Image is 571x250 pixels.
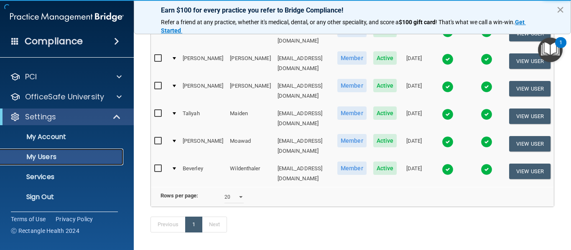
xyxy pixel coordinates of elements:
[442,109,454,120] img: tick.e7d51cea.svg
[509,164,551,179] button: View User
[399,19,436,25] strong: $100 gift card
[400,77,428,105] td: [DATE]
[56,215,93,223] a: Privacy Policy
[442,81,454,93] img: tick.e7d51cea.svg
[11,227,79,235] span: Ⓒ Rectangle Health 2024
[25,112,56,122] p: Settings
[373,106,397,120] span: Active
[436,19,515,25] span: ! That's what we call a win-win.
[274,105,334,132] td: [EMAIL_ADDRESS][DOMAIN_NAME]
[337,79,367,92] span: Member
[10,112,121,122] a: Settings
[5,133,120,141] p: My Account
[481,53,492,65] img: tick.e7d51cea.svg
[559,43,562,53] div: 1
[400,132,428,160] td: [DATE]
[179,22,227,50] td: [PERSON_NAME]
[481,109,492,120] img: tick.e7d51cea.svg
[337,162,367,175] span: Member
[481,164,492,175] img: tick.e7d51cea.svg
[337,106,367,120] span: Member
[337,134,367,147] span: Member
[5,193,120,201] p: Sign Out
[400,50,428,77] td: [DATE]
[161,19,399,25] span: Refer a friend at any practice, whether it's medical, dental, or any other speciality, and score a
[227,105,274,132] td: Maiden
[481,136,492,148] img: tick.e7d51cea.svg
[25,72,37,82] p: PCI
[509,136,551,152] button: View User
[509,109,551,124] button: View User
[179,160,227,187] td: Beverley
[227,132,274,160] td: Moawad
[373,134,397,147] span: Active
[274,160,334,187] td: [EMAIL_ADDRESS][DOMAIN_NAME]
[274,77,334,105] td: [EMAIL_ADDRESS][DOMAIN_NAME]
[150,217,186,232] a: Previous
[179,105,227,132] td: Taliyah
[161,19,526,34] a: Get Started
[400,105,428,132] td: [DATE]
[179,50,227,77] td: [PERSON_NAME]
[373,162,397,175] span: Active
[442,136,454,148] img: tick.e7d51cea.svg
[400,160,428,187] td: [DATE]
[274,22,334,50] td: [EMAIL_ADDRESS][DOMAIN_NAME]
[25,35,83,47] h4: Compliance
[161,192,198,199] b: Rows per page:
[227,77,274,105] td: [PERSON_NAME]
[227,50,274,77] td: [PERSON_NAME]
[11,215,46,223] a: Terms of Use
[337,51,367,65] span: Member
[10,92,122,102] a: OfficeSafe University
[373,51,397,65] span: Active
[10,72,122,82] a: PCI
[10,9,124,25] img: PMB logo
[227,22,274,50] td: [PERSON_NAME]
[509,81,551,96] button: View User
[442,53,454,65] img: tick.e7d51cea.svg
[202,217,227,232] a: Next
[5,173,120,181] p: Services
[227,160,274,187] td: Wildenthaler
[442,164,454,175] img: tick.e7d51cea.svg
[274,132,334,160] td: [EMAIL_ADDRESS][DOMAIN_NAME]
[509,53,551,69] button: View User
[179,132,227,160] td: [PERSON_NAME]
[5,153,120,161] p: My Users
[179,77,227,105] td: [PERSON_NAME]
[274,50,334,77] td: [EMAIL_ADDRESS][DOMAIN_NAME]
[185,217,202,232] a: 1
[25,92,104,102] p: OfficeSafe University
[538,38,563,62] button: Open Resource Center, 1 new notification
[556,3,564,16] button: Close
[161,6,544,14] p: Earn $100 for every practice you refer to Bridge Compliance!
[373,79,397,92] span: Active
[400,22,428,50] td: [DATE]
[481,81,492,93] img: tick.e7d51cea.svg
